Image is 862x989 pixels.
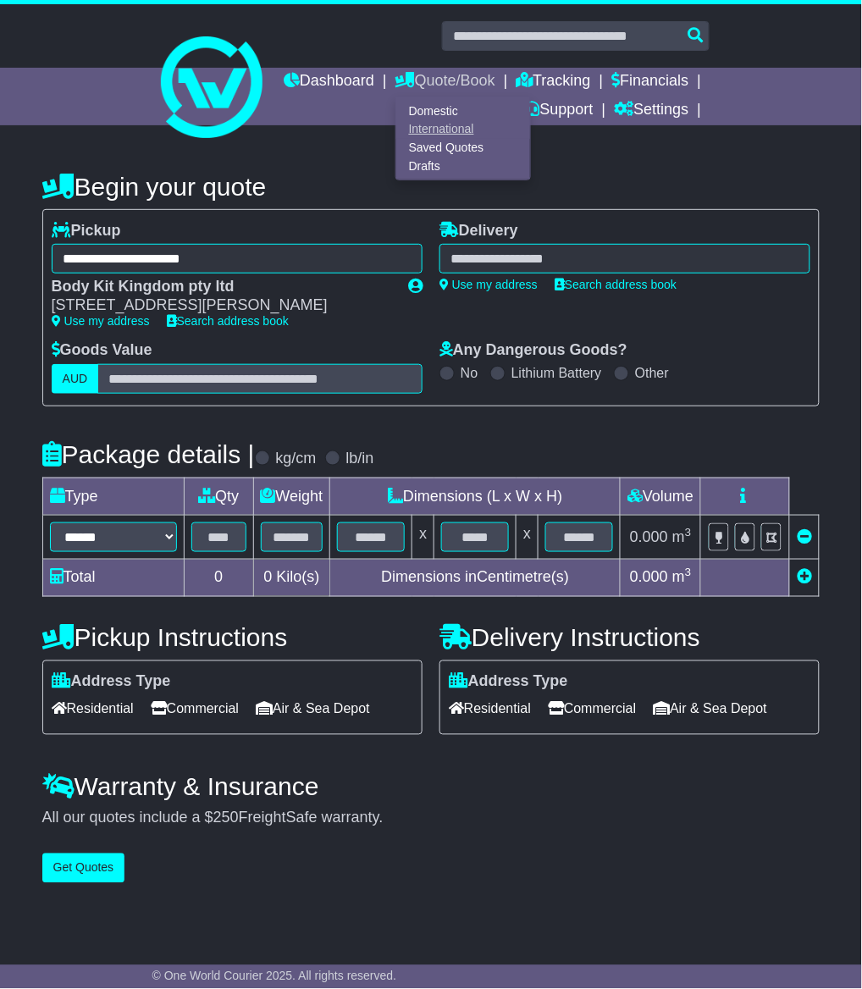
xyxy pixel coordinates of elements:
[517,515,539,559] td: x
[346,450,374,468] label: lb/in
[52,696,134,722] span: Residential
[42,478,184,515] td: Type
[276,450,317,468] label: kg/cm
[263,569,272,586] span: 0
[555,278,677,291] a: Search address book
[152,970,397,983] span: © One World Courier 2025. All rights reserved.
[52,296,391,315] div: [STREET_ADDRESS][PERSON_NAME]
[284,68,374,97] a: Dashboard
[396,139,530,157] a: Saved Quotes
[151,696,239,722] span: Commercial
[42,560,184,597] td: Total
[685,566,692,579] sup: 3
[213,809,239,826] span: 250
[548,696,636,722] span: Commercial
[525,97,594,125] a: Support
[253,478,330,515] td: Weight
[511,365,602,381] label: Lithium Battery
[449,696,531,722] span: Residential
[42,440,255,468] h4: Package details |
[396,157,530,175] a: Drafts
[449,673,568,692] label: Address Type
[395,97,531,180] div: Quote/Book
[42,173,821,201] h4: Begin your quote
[621,478,701,515] td: Volume
[439,278,538,291] a: Use my address
[52,673,171,692] label: Address Type
[630,569,668,586] span: 0.000
[184,560,253,597] td: 0
[612,68,689,97] a: Financials
[52,222,121,240] label: Pickup
[396,102,530,120] a: Domestic
[330,560,621,597] td: Dimensions in Centimetre(s)
[797,528,812,545] a: Remove this item
[672,528,692,545] span: m
[439,624,820,652] h4: Delivery Instructions
[461,365,478,381] label: No
[42,624,423,652] h4: Pickup Instructions
[42,773,821,801] h4: Warranty & Insurance
[42,809,821,828] div: All our quotes include a $ FreightSafe warranty.
[439,222,518,240] label: Delivery
[52,341,152,360] label: Goods Value
[635,365,669,381] label: Other
[256,696,370,722] span: Air & Sea Depot
[395,68,495,97] a: Quote/Book
[253,560,330,597] td: Kilo(s)
[654,696,768,722] span: Air & Sea Depot
[52,314,150,328] a: Use my address
[615,97,689,125] a: Settings
[672,569,692,586] span: m
[439,341,627,360] label: Any Dangerous Goods?
[517,68,591,97] a: Tracking
[630,528,668,545] span: 0.000
[184,478,253,515] td: Qty
[396,120,530,139] a: International
[412,515,434,559] td: x
[797,569,812,586] a: Add new item
[685,526,692,539] sup: 3
[42,854,125,883] button: Get Quotes
[52,364,99,394] label: AUD
[330,478,621,515] td: Dimensions (L x W x H)
[52,278,391,296] div: Body Kit Kingdom pty ltd
[167,314,289,328] a: Search address book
